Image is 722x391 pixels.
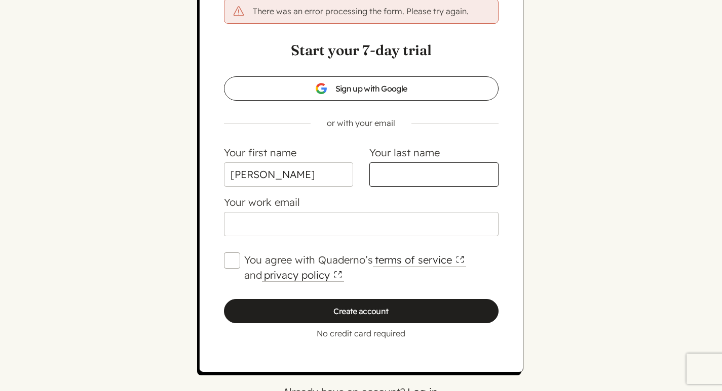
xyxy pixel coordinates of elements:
[262,269,344,282] a: privacy policy
[224,327,499,339] p: No credit card required
[224,299,499,323] input: Create account
[244,252,499,283] label: You agree with Quaderno’s and
[224,76,499,101] a: Sign up with Google
[373,253,466,267] a: terms of service
[253,5,490,17] p: There was an error processing the form. Please try again.
[224,196,300,208] label: Your work email
[224,146,296,159] label: Your first name
[369,146,440,159] label: Your last name
[208,117,515,129] p: or with your email
[315,82,407,95] span: Sign up with Google
[224,40,499,60] h1: Start your 7-day trial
